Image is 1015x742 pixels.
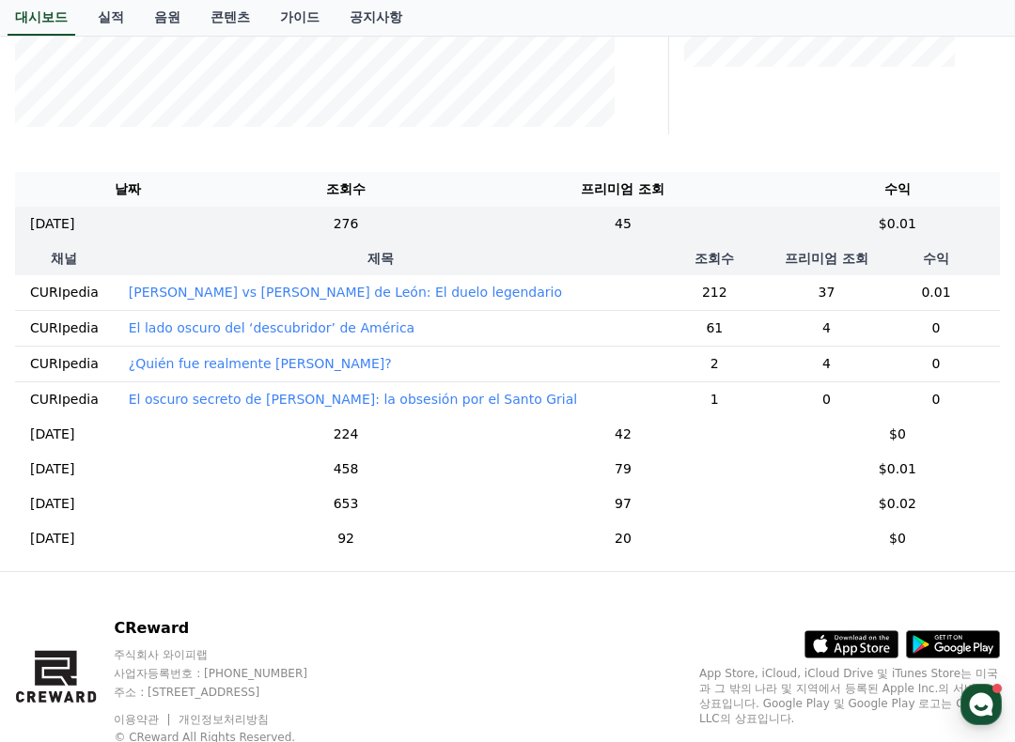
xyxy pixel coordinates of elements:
td: 4 [781,346,872,381]
p: 주소 : [STREET_ADDRESS] [114,685,343,700]
p: [DATE] [30,459,74,479]
td: $0.02 [795,487,1000,521]
td: $0.01 [795,207,1000,241]
td: 212 [648,275,781,311]
td: 61 [648,310,781,346]
td: 224 [241,417,451,452]
td: 79 [451,452,795,487]
td: $0 [795,417,1000,452]
th: 프리미엄 조회 [451,172,795,207]
th: 수익 [795,172,1000,207]
td: 458 [241,452,451,487]
td: 45 [451,207,795,241]
td: 0 [872,381,1000,417]
a: 설정 [675,689,1009,736]
p: 주식회사 와이피랩 [114,647,343,662]
td: 42 [451,417,795,452]
th: 조회수 [241,172,451,207]
button: [PERSON_NAME] vs [PERSON_NAME] de León: El duelo legendario [129,283,562,301]
span: 대화 [495,719,520,734]
td: $0 [795,521,1000,556]
td: 0 [872,310,1000,346]
button: El lado oscuro del ‘descubridor’ de América [129,318,414,337]
span: 설정 [830,718,854,734]
td: 20 [451,521,795,556]
td: 653 [241,487,451,521]
td: CURIpedia [15,346,114,381]
th: 수익 [872,241,1000,275]
td: 0 [781,381,872,417]
p: [DATE] [30,425,74,444]
p: [DATE] [30,214,74,234]
td: 276 [241,207,451,241]
td: CURIpedia [15,275,114,311]
td: $0.01 [795,452,1000,487]
td: 37 [781,275,872,311]
th: 조회수 [648,241,781,275]
p: CReward [114,617,343,640]
span: 홈 [167,718,180,734]
td: 92 [241,521,451,556]
th: 날짜 [15,172,241,207]
td: 1 [648,381,781,417]
button: El oscuro secreto de [PERSON_NAME]: la obsesión por el Santo Grial [129,390,577,409]
p: 사업자등록번호 : [PHONE_NUMBER] [114,666,343,681]
button: ¿Quién fue realmente [PERSON_NAME]? [129,354,392,373]
th: 제목 [114,241,648,275]
td: CURIpedia [15,310,114,346]
td: 0 [872,346,1000,381]
p: [DATE] [30,529,74,549]
p: App Store, iCloud, iCloud Drive 및 iTunes Store는 미국과 그 밖의 나라 및 지역에서 등록된 Apple Inc.의 서비스 상표입니다. Goo... [699,666,1000,726]
td: 0.01 [872,275,1000,311]
td: CURIpedia [15,381,114,417]
th: 채널 [15,241,114,275]
td: 4 [781,310,872,346]
a: 대화 [340,689,675,736]
th: 프리미엄 조회 [781,241,872,275]
td: 2 [648,346,781,381]
a: 이용약관 [114,713,173,726]
a: 홈 [6,689,340,736]
a: 개인정보처리방침 [179,713,269,726]
p: [DATE] [30,494,74,514]
td: 97 [451,487,795,521]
